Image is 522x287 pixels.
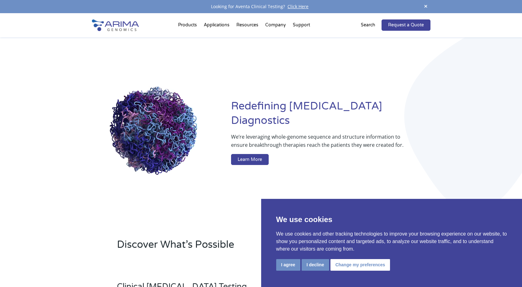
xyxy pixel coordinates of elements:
[330,259,390,271] button: Change my preferences
[361,21,375,29] p: Search
[231,154,269,165] a: Learn More
[276,214,507,225] p: We use cookies
[382,19,430,31] a: Request a Quote
[92,19,139,31] img: Arima-Genomics-logo
[302,259,329,271] button: I decline
[231,99,430,133] h1: Redefining [MEDICAL_DATA] Diagnostics
[92,3,430,11] div: Looking for Aventa Clinical Testing?
[285,3,311,9] a: Click Here
[276,230,507,253] p: We use cookies and other tracking technologies to improve your browsing experience on our website...
[117,238,341,257] h2: Discover What’s Possible
[231,133,405,154] p: We’re leveraging whole-genome sequence and structure information to ensure breakthrough therapies...
[276,259,300,271] button: I agree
